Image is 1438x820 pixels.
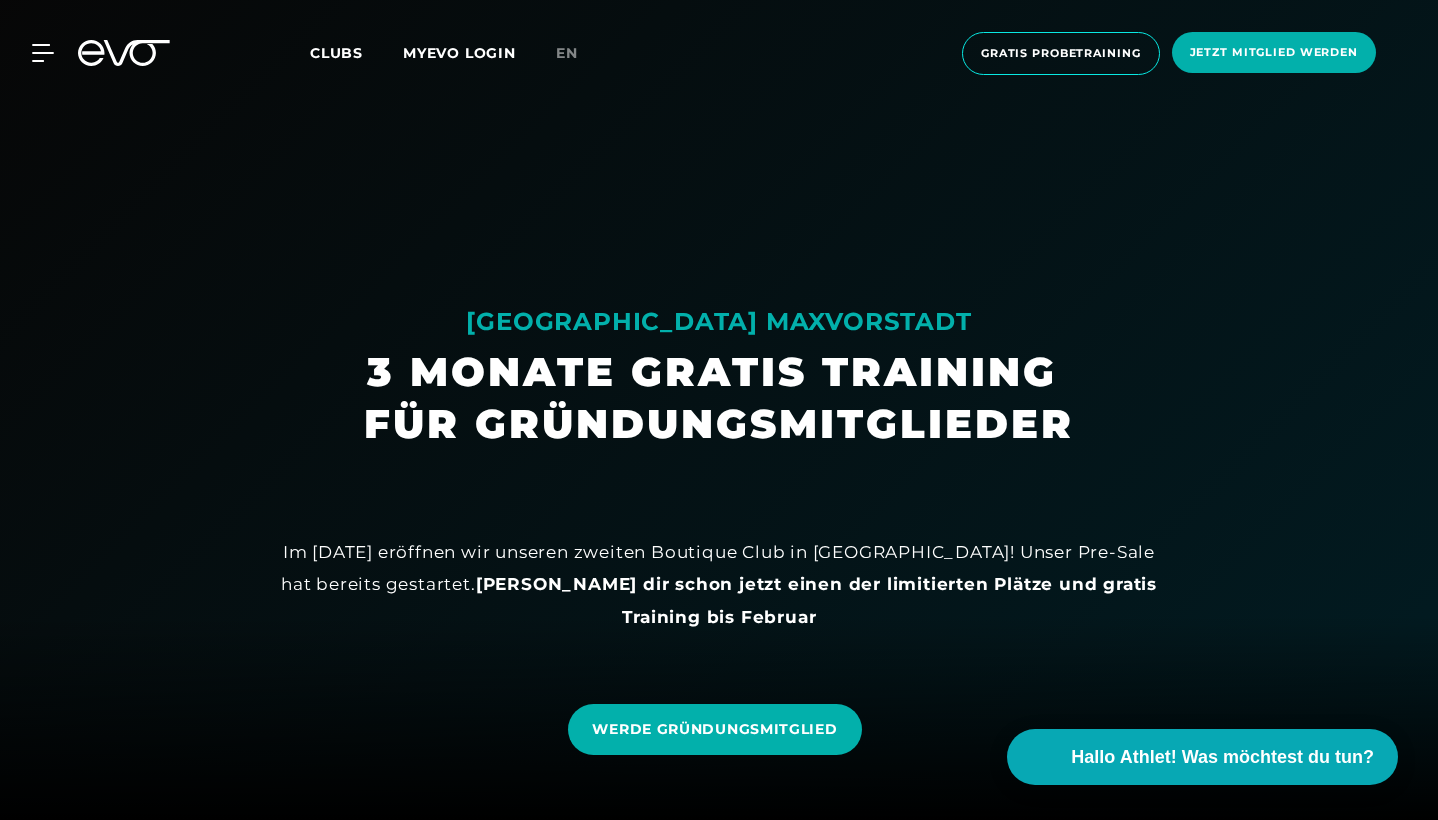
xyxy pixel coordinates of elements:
[364,346,1074,450] h1: 3 MONATE GRATIS TRAINING FÜR GRÜNDUNGSMITGLIEDER
[981,45,1141,62] span: Gratis Probetraining
[364,306,1074,338] div: [GEOGRAPHIC_DATA] MAXVORSTADT
[956,32,1166,75] a: Gratis Probetraining
[1007,729,1398,785] button: Hallo Athlet! Was möchtest du tun?
[1166,32,1382,75] a: Jetzt Mitglied werden
[476,574,1157,626] strong: [PERSON_NAME] dir schon jetzt einen der limitierten Plätze und gratis Training bis Februar
[403,44,516,62] a: MYEVO LOGIN
[310,44,363,62] span: Clubs
[1071,744,1374,771] span: Hallo Athlet! Was möchtest du tun?
[269,536,1169,633] div: Im [DATE] eröffnen wir unseren zweiten Boutique Club in [GEOGRAPHIC_DATA]! Unser Pre-Sale hat ber...
[1190,44,1358,61] span: Jetzt Mitglied werden
[568,704,861,755] a: WERDE GRÜNDUNGSMITGLIED
[592,719,837,740] span: WERDE GRÜNDUNGSMITGLIED
[556,44,578,62] span: en
[310,43,403,62] a: Clubs
[556,42,602,65] a: en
